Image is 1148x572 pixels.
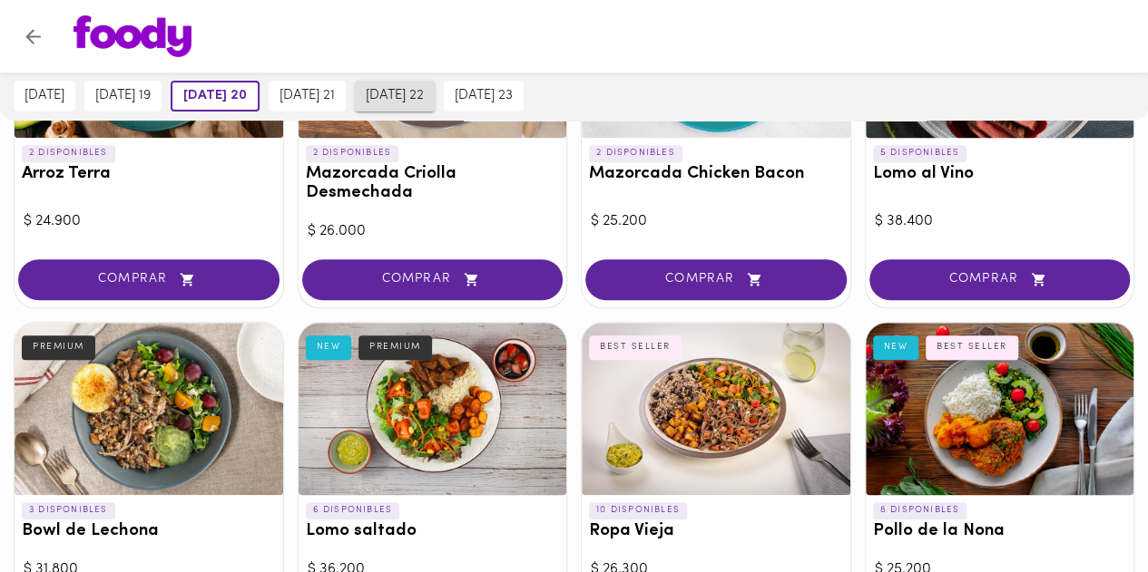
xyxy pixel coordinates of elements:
[24,211,274,232] div: $ 24.900
[589,335,682,359] div: BEST SELLER
[589,165,843,184] h3: Mazorcada Chicken Bacon
[873,145,967,161] p: 5 DISPONIBLES
[1043,467,1130,554] iframe: Messagebird Livechat Widget
[11,15,55,59] button: Volver
[873,335,919,359] div: NEW
[306,502,400,519] p: 6 DISPONIBLES
[589,522,843,541] h3: Ropa Vieja
[74,15,191,57] img: logo.png
[280,88,335,104] span: [DATE] 21
[582,323,850,495] div: Ropa Vieja
[306,335,352,359] div: NEW
[589,145,682,161] p: 2 DISPONIBLES
[171,81,260,111] button: [DATE] 20
[22,335,95,359] div: PREMIUM
[873,502,967,519] p: 8 DISPONIBLES
[325,272,541,287] span: COMPRAR
[18,259,280,300] button: COMPRAR
[866,323,1134,495] div: Pollo de la Nona
[183,88,247,104] span: [DATE] 20
[95,88,151,104] span: [DATE] 19
[926,335,1018,359] div: BEST SELLER
[41,272,257,287] span: COMPRAR
[25,88,64,104] span: [DATE]
[589,502,687,519] p: 10 DISPONIBLES
[358,335,432,359] div: PREMIUM
[873,165,1127,184] h3: Lomo al Vino
[585,259,847,300] button: COMPRAR
[355,81,435,111] button: [DATE] 22
[875,211,1125,232] div: $ 38.400
[302,259,564,300] button: COMPRAR
[591,211,841,232] div: $ 25.200
[269,81,346,111] button: [DATE] 21
[22,165,276,184] h3: Arroz Terra
[306,145,399,161] p: 2 DISPONIBLES
[455,88,513,104] span: [DATE] 23
[22,145,115,161] p: 2 DISPONIBLES
[299,323,567,495] div: Lomo saltado
[306,522,560,541] h3: Lomo saltado
[444,81,524,111] button: [DATE] 23
[873,522,1127,541] h3: Pollo de la Nona
[366,88,424,104] span: [DATE] 22
[869,259,1131,300] button: COMPRAR
[308,221,558,242] div: $ 26.000
[306,165,560,203] h3: Mazorcada Criolla Desmechada
[608,272,824,287] span: COMPRAR
[892,272,1108,287] span: COMPRAR
[15,323,283,495] div: Bowl de Lechona
[22,522,276,541] h3: Bowl de Lechona
[14,81,75,111] button: [DATE]
[22,502,115,519] p: 3 DISPONIBLES
[84,81,162,111] button: [DATE] 19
